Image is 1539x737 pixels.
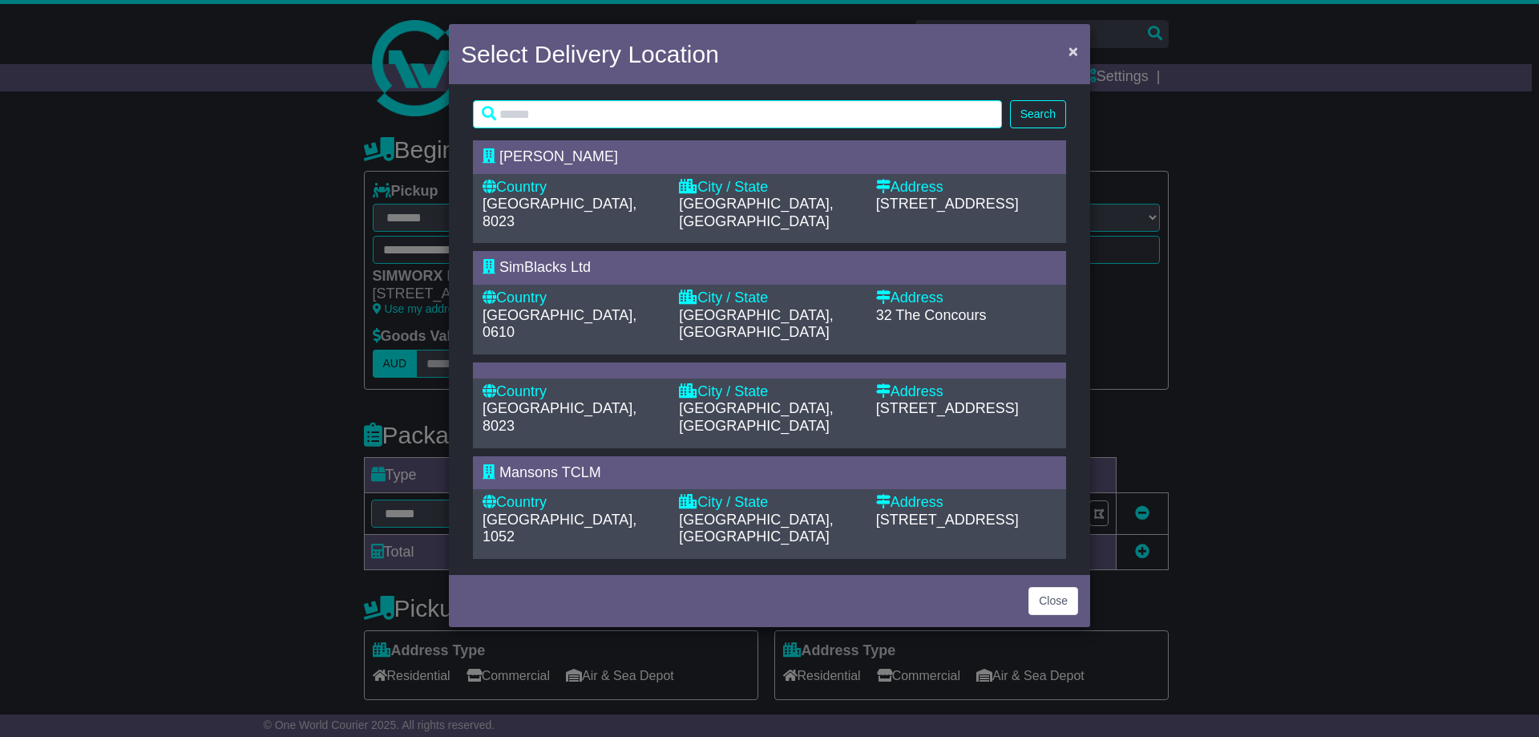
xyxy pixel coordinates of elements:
[1010,100,1066,128] button: Search
[483,307,636,341] span: [GEOGRAPHIC_DATA], 0610
[483,494,663,512] div: Country
[499,464,601,480] span: Mansons TCLM
[1068,42,1078,60] span: ×
[679,179,859,196] div: City / State
[679,383,859,401] div: City / State
[876,383,1056,401] div: Address
[679,494,859,512] div: City / State
[483,400,636,434] span: [GEOGRAPHIC_DATA], 8023
[876,196,1019,212] span: [STREET_ADDRESS]
[483,383,663,401] div: Country
[499,259,591,275] span: SimBlacks Ltd
[679,196,833,229] span: [GEOGRAPHIC_DATA], [GEOGRAPHIC_DATA]
[499,148,618,164] span: [PERSON_NAME]
[876,307,987,323] span: 32 The Concours
[876,179,1056,196] div: Address
[1028,587,1078,615] button: Close
[483,179,663,196] div: Country
[876,290,1056,307] div: Address
[483,512,636,545] span: [GEOGRAPHIC_DATA], 1052
[679,290,859,307] div: City / State
[483,196,636,229] span: [GEOGRAPHIC_DATA], 8023
[679,400,833,434] span: [GEOGRAPHIC_DATA], [GEOGRAPHIC_DATA]
[679,307,833,341] span: [GEOGRAPHIC_DATA], [GEOGRAPHIC_DATA]
[1060,34,1086,67] button: Close
[483,290,663,307] div: Country
[461,36,719,72] h4: Select Delivery Location
[876,400,1019,416] span: [STREET_ADDRESS]
[679,512,833,545] span: [GEOGRAPHIC_DATA], [GEOGRAPHIC_DATA]
[876,494,1056,512] div: Address
[876,512,1019,528] span: [STREET_ADDRESS]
